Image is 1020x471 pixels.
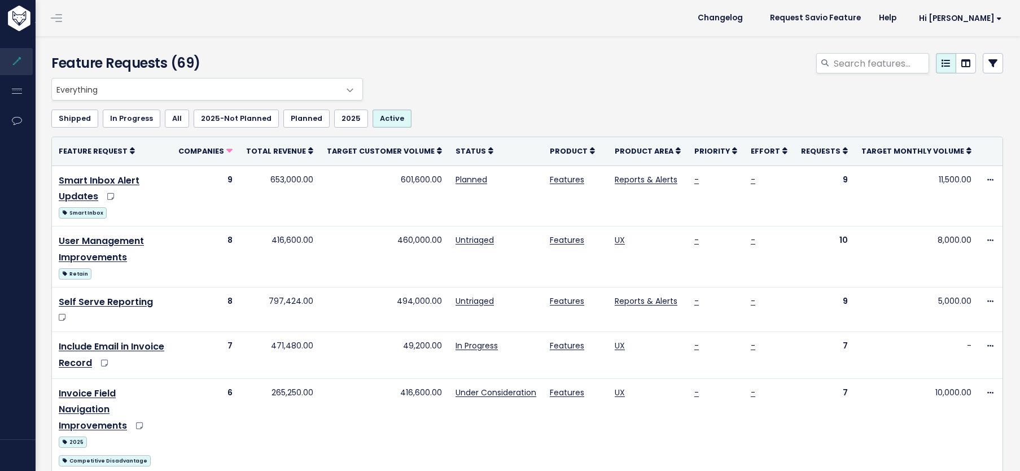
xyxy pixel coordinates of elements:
[59,146,128,156] span: Feature Request
[59,455,151,466] span: Competitive Disadvantage
[794,165,855,226] td: 9
[905,10,1011,27] a: Hi [PERSON_NAME]
[550,295,584,307] a: Features
[456,387,536,398] a: Under Consideration
[694,340,699,351] a: -
[615,340,625,351] a: UX
[320,332,449,379] td: 49,200.00
[51,53,357,73] h4: Feature Requests (69)
[59,174,139,203] a: Smart Inbox Alert Updates
[550,146,588,156] span: Product
[550,174,584,185] a: Features
[751,234,755,246] a: -
[373,110,411,128] a: Active
[59,295,153,308] a: Self Serve Reporting
[320,165,449,226] td: 601,600.00
[855,332,978,379] td: -
[59,266,91,280] a: Retain
[751,340,755,351] a: -
[327,145,442,156] a: Target Customer Volume
[59,207,107,219] span: Smart Inbox
[550,340,584,351] a: Features
[246,146,306,156] span: Total Revenue
[694,145,737,156] a: Priority
[751,174,755,185] a: -
[239,287,320,332] td: 797,424.00
[178,145,233,156] a: Companies
[52,78,340,100] span: Everything
[615,174,677,185] a: Reports & Alerts
[327,146,435,156] span: Target Customer Volume
[861,146,964,156] span: Target Monthly Volume
[694,295,699,307] a: -
[550,145,595,156] a: Product
[801,146,840,156] span: Requests
[550,234,584,246] a: Features
[751,387,755,398] a: -
[59,234,144,264] a: User Management Improvements
[870,10,905,27] a: Help
[615,145,681,156] a: Product Area
[51,110,1003,128] ul: Filter feature requests
[456,295,494,307] a: Untriaged
[456,174,487,185] a: Planned
[794,332,855,379] td: 7
[172,332,239,379] td: 7
[615,146,673,156] span: Product Area
[855,287,978,332] td: 5,000.00
[172,226,239,287] td: 8
[51,78,363,101] span: Everything
[59,340,164,369] a: Include Email in Invoice Record
[801,145,848,156] a: Requests
[59,268,91,280] span: Retain
[694,174,699,185] a: -
[5,6,93,31] img: logo-white.9d6f32f41409.svg
[456,234,494,246] a: Untriaged
[59,434,87,448] a: 2025
[334,110,368,128] a: 2025
[456,146,486,156] span: Status
[194,110,279,128] a: 2025-Not Planned
[855,226,978,287] td: 8,000.00
[456,340,498,351] a: In Progress
[320,226,449,287] td: 460,000.00
[694,146,730,156] span: Priority
[320,287,449,332] td: 494,000.00
[59,387,127,433] a: Invoice Field Navigation Improvements
[172,165,239,226] td: 9
[51,110,98,128] a: Shipped
[103,110,160,128] a: In Progress
[239,332,320,379] td: 471,480.00
[794,226,855,287] td: 10
[239,165,320,226] td: 653,000.00
[59,453,151,467] a: Competitive Disadvantage
[919,14,1002,23] span: Hi [PERSON_NAME]
[694,234,699,246] a: -
[861,145,971,156] a: Target Monthly Volume
[751,295,755,307] a: -
[165,110,189,128] a: All
[794,287,855,332] td: 9
[239,226,320,287] td: 416,600.00
[59,205,107,219] a: Smart Inbox
[833,53,929,73] input: Search features...
[615,295,677,307] a: Reports & Alerts
[172,287,239,332] td: 8
[761,10,870,27] a: Request Savio Feature
[615,387,625,398] a: UX
[615,234,625,246] a: UX
[59,145,135,156] a: Feature Request
[246,145,313,156] a: Total Revenue
[751,145,787,156] a: Effort
[698,14,743,22] span: Changelog
[456,145,493,156] a: Status
[550,387,584,398] a: Features
[751,146,780,156] span: Effort
[178,146,224,156] span: Companies
[694,387,699,398] a: -
[855,165,978,226] td: 11,500.00
[59,437,87,448] span: 2025
[283,110,330,128] a: Planned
